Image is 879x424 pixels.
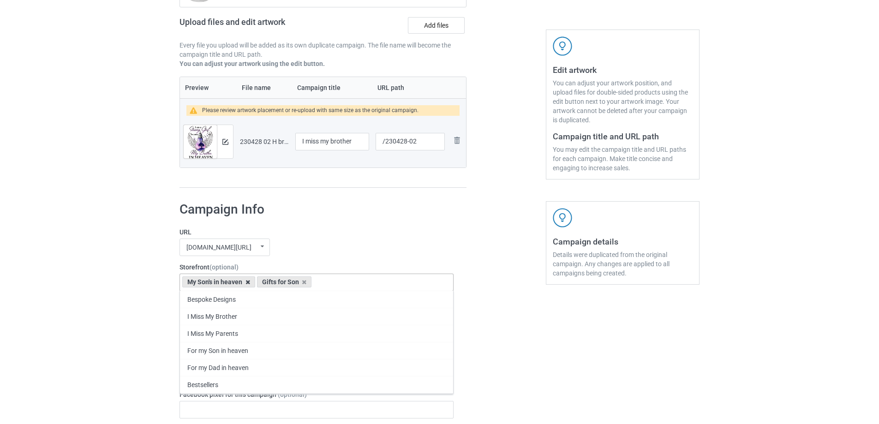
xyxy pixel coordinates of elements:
[179,17,352,34] h2: Upload files and edit artwork
[179,201,454,218] h1: Campaign Info
[553,36,572,56] img: svg+xml;base64,PD94bWwgdmVyc2lvbj0iMS4wIiBlbmNvZGluZz0iVVRGLTgiPz4KPHN2ZyB3aWR0aD0iNDJweCIgaGVpZ2...
[553,65,693,75] h3: Edit artwork
[180,342,453,359] div: For my Son in heaven
[180,291,453,308] div: Bespoke Designs
[278,391,307,398] span: (optional)
[372,77,448,98] th: URL path
[553,236,693,247] h3: Campaign details
[180,325,453,342] div: I Miss My Parents
[180,393,453,410] div: Hand picked for earth by my angels in heaven
[179,60,325,67] b: You can adjust your artwork using the edit button.
[257,276,312,287] div: Gifts for Son
[179,263,454,272] label: Storefront
[180,77,237,98] th: Preview
[553,208,572,227] img: svg+xml;base64,PD94bWwgdmVyc2lvbj0iMS4wIiBlbmNvZGluZz0iVVRGLTgiPz4KPHN2ZyB3aWR0aD0iNDJweCIgaGVpZ2...
[179,390,454,399] label: Facebook pixel for this campaign
[186,244,251,251] div: [DOMAIN_NAME][URL]
[553,250,693,278] div: Details were duplicated from the original campaign. Any changes are applied to all campaigns bein...
[184,125,217,163] img: original.png
[180,308,453,325] div: I Miss My Brother
[180,376,453,393] div: Bestsellers
[292,77,372,98] th: Campaign title
[240,137,289,146] div: 230428 02 H brother.png
[179,41,466,59] p: Every file you upload will be added as its own duplicate campaign. The file name will become the ...
[237,77,292,98] th: File name
[553,131,693,142] h3: Campaign title and URL path
[179,227,454,237] label: URL
[222,139,228,145] img: svg+xml;base64,PD94bWwgdmVyc2lvbj0iMS4wIiBlbmNvZGluZz0iVVRGLTgiPz4KPHN2ZyB3aWR0aD0iMTRweCIgaGVpZ2...
[451,135,462,146] img: svg+xml;base64,PD94bWwgdmVyc2lvbj0iMS4wIiBlbmNvZGluZz0iVVRGLTgiPz4KPHN2ZyB3aWR0aD0iMjhweCIgaGVpZ2...
[408,17,465,34] label: Add files
[182,276,255,287] div: My Son's in heaven
[553,78,693,125] div: You can adjust your artwork position, and upload files for double-sided products using the edit b...
[553,145,693,173] div: You may edit the campaign title and URL paths for each campaign. Make title concise and engaging ...
[180,359,453,376] div: For my Dad in heaven
[209,263,239,271] span: (optional)
[190,107,202,114] img: warning
[202,105,419,116] div: Please review artwork placement or re-upload with same size as the original campaign.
